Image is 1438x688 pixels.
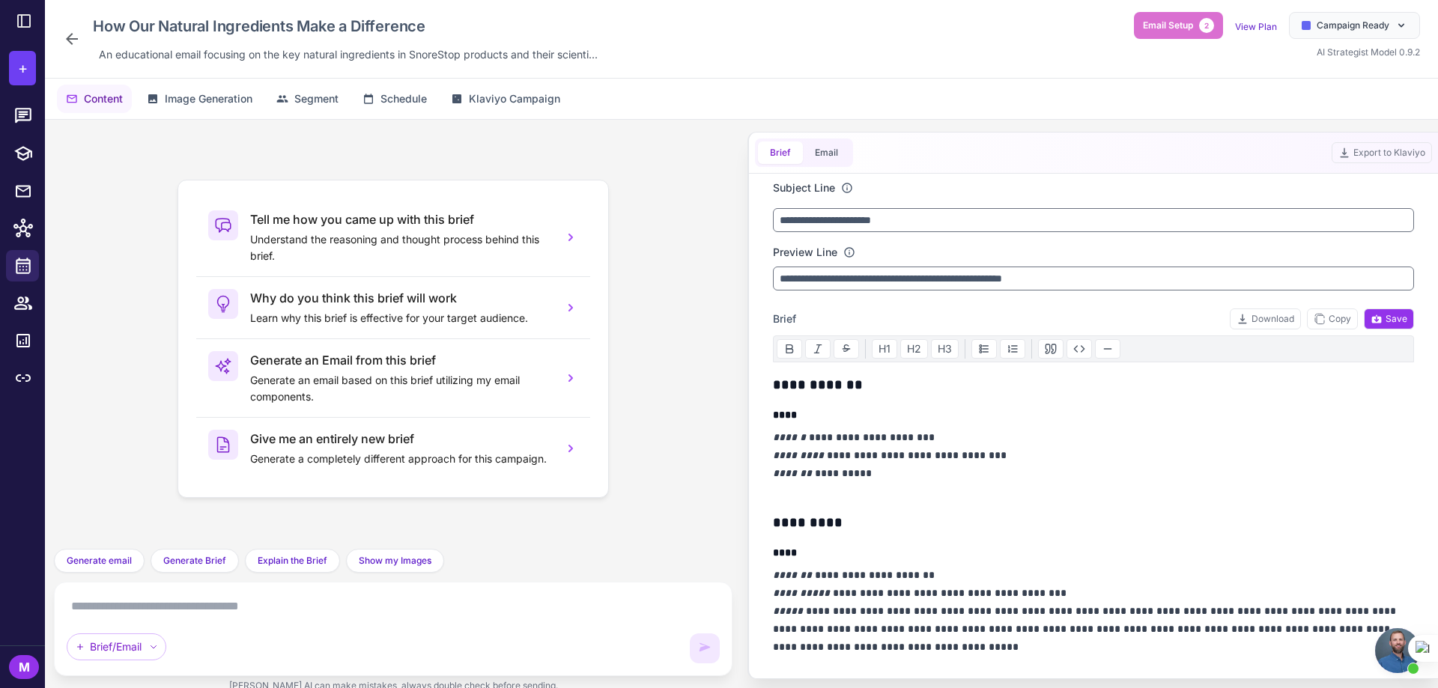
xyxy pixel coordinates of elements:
button: H1 [872,339,897,359]
button: H2 [900,339,928,359]
div: M [9,655,39,679]
p: Generate an email based on this brief utilizing my email components. [250,372,551,405]
h3: Generate an Email from this brief [250,351,551,369]
button: Image Generation [138,85,261,113]
span: Save [1371,312,1407,326]
span: Copy [1314,312,1351,326]
h3: Tell me how you came up with this brief [250,210,551,228]
span: Content [84,91,123,107]
button: Generate Brief [151,549,239,573]
span: Schedule [380,91,427,107]
button: Brief [758,141,803,164]
span: Segment [294,91,339,107]
span: Generate Brief [163,554,226,567]
label: Subject Line [773,180,835,196]
button: Generate email [54,549,145,573]
button: Klaviyo Campaign [442,85,569,113]
button: Download [1230,308,1301,329]
div: Click to edit campaign name [87,12,604,40]
span: Explain the Brief [258,554,327,567]
a: Open chat [1375,628,1420,673]
span: Klaviyo Campaign [469,91,560,107]
label: Preview Line [773,244,837,261]
div: Brief/Email [67,633,166,660]
span: AI Strategist Model 0.9.2 [1317,46,1420,58]
div: Click to edit description [93,43,604,66]
button: Email Setup2 [1134,12,1223,39]
span: 2 [1199,18,1214,33]
button: H3 [931,339,959,359]
button: Explain the Brief [245,549,340,573]
button: + [9,51,36,85]
span: Campaign Ready [1317,19,1389,32]
span: An educational email focusing on the key natural ingredients in SnoreStop products and their scie... [99,46,598,63]
span: Show my Images [359,554,431,567]
button: Show my Images [346,549,444,573]
button: Email [803,141,850,164]
button: Schedule [354,85,436,113]
a: View Plan [1235,21,1277,32]
p: Generate a completely different approach for this campaign. [250,451,551,467]
button: Export to Klaviyo [1332,142,1432,163]
span: Brief [773,311,796,327]
span: + [18,57,28,79]
button: Save [1364,308,1414,329]
span: Image Generation [165,91,252,107]
button: Copy [1307,308,1358,329]
button: Content [57,85,132,113]
p: Learn why this brief is effective for your target audience. [250,310,551,326]
span: Email Setup [1143,19,1193,32]
h3: Why do you think this brief will work [250,289,551,307]
p: Understand the reasoning and thought process behind this brief. [250,231,551,264]
span: Generate email [67,554,132,567]
button: Segment [267,85,348,113]
h3: Give me an entirely new brief [250,430,551,448]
